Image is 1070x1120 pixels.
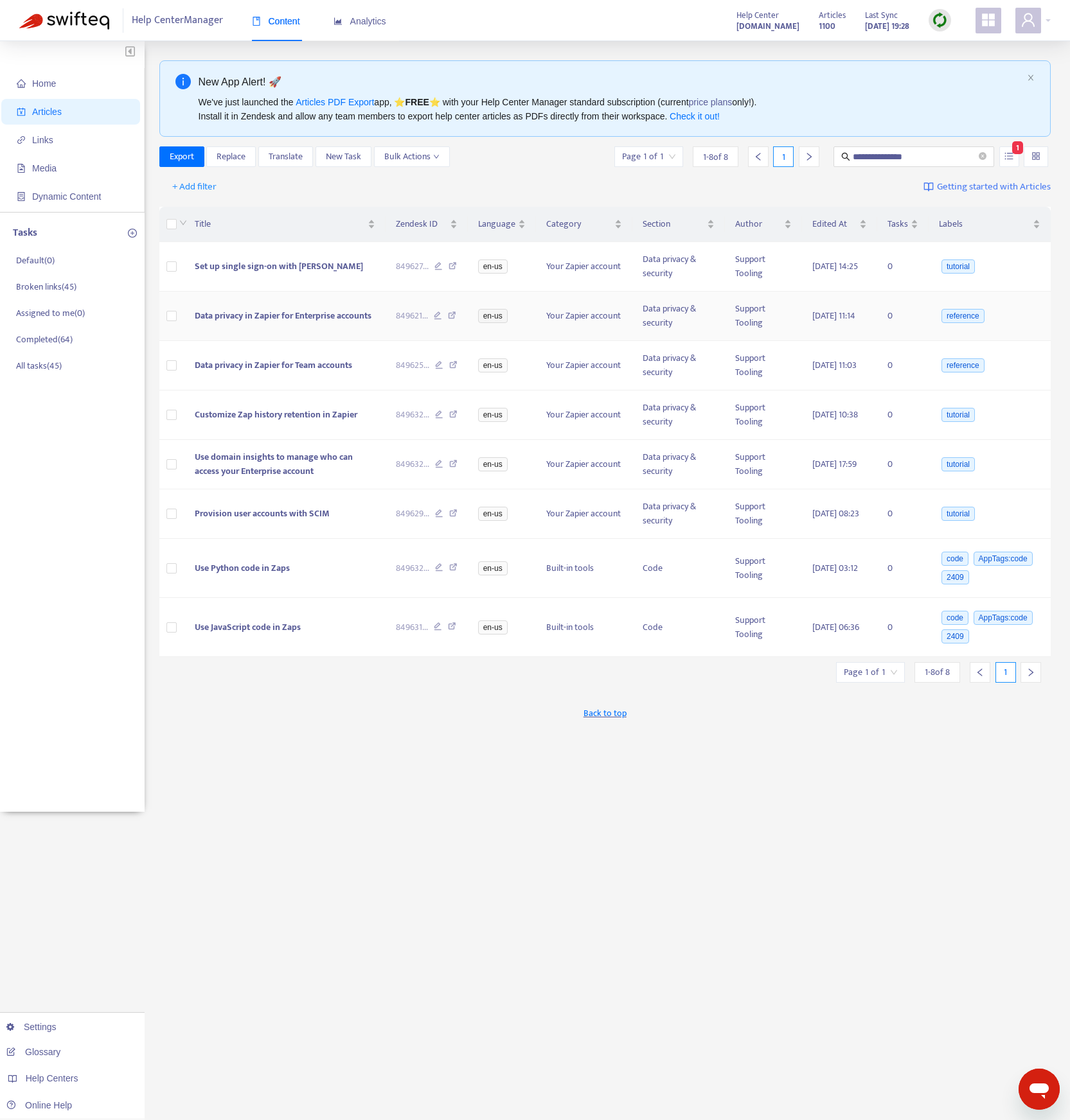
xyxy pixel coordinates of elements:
[316,146,371,167] button: New Task
[725,292,801,341] td: Support Tooling
[999,146,1019,167] button: unordered-list
[252,17,261,26] span: book
[941,358,985,372] span: reference
[13,225,37,241] p: Tasks
[16,359,62,372] p: All tasks ( 45 )
[396,259,429,274] span: 849627 ...
[384,150,440,164] span: Bulk Actions
[175,74,191,89] span: info-circle
[478,507,508,521] span: en-us
[812,308,855,323] span: [DATE] 11:14
[632,341,726,390] td: Data privacy & security
[725,207,801,242] th: Author
[812,506,859,521] span: [DATE] 08:23
[812,561,858,575] span: [DATE] 03:12
[478,309,508,323] span: en-us
[939,217,1030,231] span: Labels
[976,668,985,677] span: left
[736,19,799,33] strong: [DOMAIN_NAME]
[132,8,223,33] span: Help Center Manager
[643,217,705,231] span: Section
[536,207,632,242] th: Category
[195,358,352,372] span: Data privacy in Zapier for Team accounts
[725,539,801,598] td: Support Tooling
[974,611,1033,625] span: AppTags:code
[725,390,801,440] td: Support Tooling
[17,136,26,144] span: link
[478,217,515,231] span: Language
[632,598,726,657] td: Code
[632,390,726,440] td: Data privacy & security
[887,217,908,231] span: Tasks
[1012,141,1023,154] span: 1
[32,107,62,117] span: Articles
[865,19,909,33] strong: [DATE] 19:28
[725,598,801,657] td: Support Tooling
[819,8,846,22] span: Articles
[812,259,858,274] span: [DATE] 14:25
[536,341,632,390] td: Your Zapier account
[725,341,801,390] td: Support Tooling
[16,333,73,346] p: Completed ( 64 )
[163,177,226,197] button: + Add filter
[773,146,794,167] div: 1
[877,341,929,390] td: 0
[128,229,137,238] span: plus-circle
[172,179,217,195] span: + Add filter
[17,164,26,173] span: file-image
[6,1100,72,1110] a: Online Help
[932,12,948,28] img: sync.dc5367851b00ba804db3.png
[217,150,245,164] span: Replace
[536,539,632,598] td: Built-in tools
[468,207,536,242] th: Language
[26,1073,78,1083] span: Help Centers
[995,662,1016,683] div: 1
[32,135,53,145] span: Links
[736,19,799,33] a: [DOMAIN_NAME]
[632,292,726,341] td: Data privacy & security
[725,440,801,489] td: Support Tooling
[929,207,1051,242] th: Labels
[941,408,975,422] span: tutorial
[812,620,859,634] span: [DATE] 06:36
[941,629,969,643] span: 2409
[877,489,929,539] td: 0
[206,146,256,167] button: Replace
[17,107,26,116] span: account-book
[735,217,781,231] span: Author
[941,309,985,323] span: reference
[405,97,429,107] b: FREE
[819,19,835,33] strong: 1100
[170,150,194,164] span: Export
[32,78,56,89] span: Home
[6,1047,60,1057] a: Glossary
[17,192,26,201] span: container
[584,706,627,720] span: Back to top
[670,111,720,121] a: Check it out!
[19,12,109,30] img: Swifteq
[478,457,508,471] span: en-us
[195,561,290,575] span: Use Python code in Zaps
[941,611,968,625] span: code
[396,309,428,323] span: 849621 ...
[877,292,929,341] td: 0
[199,74,1022,90] div: New App Alert! 🚀
[802,207,877,242] th: Edited At
[877,242,929,292] td: 0
[195,407,357,422] span: Customize Zap history retention in Zapier
[736,8,779,22] span: Help Center
[877,440,929,489] td: 0
[941,457,975,471] span: tutorial
[632,440,726,489] td: Data privacy & security
[877,390,929,440] td: 0
[17,79,26,88] span: home
[941,552,968,566] span: code
[195,259,363,274] span: Set up single sign-on with [PERSON_NAME]
[326,150,361,164] span: New Task
[974,552,1033,566] span: AppTags:code
[159,146,204,167] button: Export
[632,489,726,539] td: Data privacy & security
[396,457,429,471] span: 849632 ...
[546,217,612,231] span: Category
[941,507,975,521] span: tutorial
